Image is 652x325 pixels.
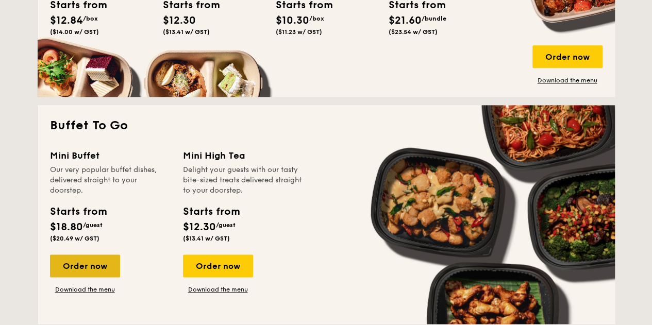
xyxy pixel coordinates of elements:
div: Order now [50,254,120,277]
a: Download the menu [50,285,120,294]
span: ($11.23 w/ GST) [276,28,322,36]
div: Mini High Tea [183,148,304,163]
a: Download the menu [532,76,603,84]
div: Delight your guests with our tasty bite-sized treats delivered straight to your doorstep. [183,165,304,196]
span: /box [309,15,324,22]
span: ($20.49 w/ GST) [50,235,99,242]
div: Order now [532,45,603,68]
div: Mini Buffet [50,148,171,163]
h2: Buffet To Go [50,117,603,134]
div: Starts from [183,204,239,219]
span: /box [83,15,98,22]
span: /guest [83,221,103,229]
span: $12.30 [183,221,216,233]
span: $18.80 [50,221,83,233]
span: ($13.41 w/ GST) [183,235,230,242]
span: $10.30 [276,14,309,27]
span: ($14.00 w/ GST) [50,28,99,36]
span: /bundle [422,15,446,22]
a: Download the menu [183,285,253,294]
span: ($13.41 w/ GST) [163,28,210,36]
span: $12.84 [50,14,83,27]
span: $12.30 [163,14,196,27]
div: Our very popular buffet dishes, delivered straight to your doorstep. [50,165,171,196]
div: Order now [183,254,253,277]
span: ($23.54 w/ GST) [389,28,438,36]
span: /guest [216,221,236,229]
div: Starts from [50,204,106,219]
span: $21.60 [389,14,422,27]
